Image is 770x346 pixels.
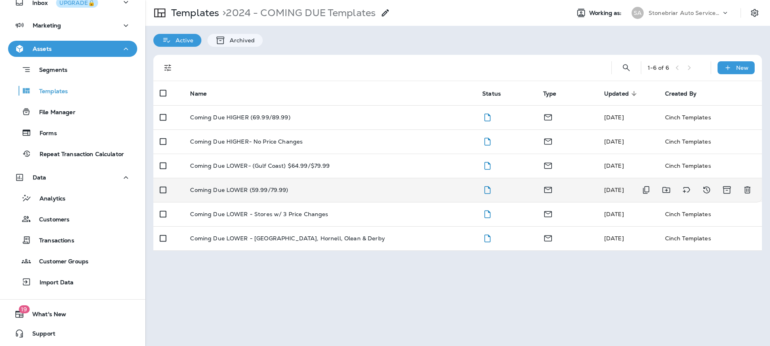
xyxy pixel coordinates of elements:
[31,67,67,75] p: Segments
[659,202,762,226] td: Cinch Templates
[648,65,669,71] div: 1 - 6 of 6
[8,231,137,248] button: Transactions
[8,325,137,342] button: Support
[190,163,330,169] p: Coming Due LOWER- (Gulf Coast) $64.99/$79.99
[604,114,624,121] span: Priscilla Valverde
[482,210,492,217] span: Draft
[678,182,695,198] button: Add tags
[8,190,137,206] button: Analytics
[8,82,137,99] button: Templates
[31,258,88,266] p: Customer Groups
[736,65,749,71] p: New
[482,90,501,97] span: Status
[665,90,697,97] span: Created By
[618,60,634,76] button: Search Templates
[482,161,492,169] span: Draft
[659,105,762,129] td: Cinch Templates
[543,186,553,193] span: Email
[33,174,46,181] p: Data
[33,22,61,29] p: Marketing
[482,234,492,241] span: Draft
[160,60,176,76] button: Filters
[482,113,492,120] span: Draft
[604,235,624,242] span: Rachael Muhlenbeck
[604,90,639,97] span: Updated
[33,46,52,52] p: Assets
[8,124,137,141] button: Forms
[8,273,137,290] button: Import Data
[604,162,624,169] span: Priscilla Valverde
[543,210,553,217] span: Email
[699,182,715,198] button: View Changelog
[8,145,137,162] button: Repeat Transaction Calculator
[172,37,193,44] p: Active
[19,305,29,313] span: 19
[190,114,290,121] p: Coming Due HIGHER (69.99/89.99)
[24,330,55,340] span: Support
[739,182,755,198] button: Delete
[604,211,624,218] span: Jason Munk
[8,169,137,186] button: Data
[8,17,137,33] button: Marketing
[604,90,629,97] span: Updated
[31,237,74,245] p: Transactions
[31,151,124,158] p: Repeat Transaction Calculator
[543,90,557,97] span: Type
[190,235,385,242] p: Coming Due LOWER - [GEOGRAPHIC_DATA], Hornell, Olean & Derby
[632,7,644,19] div: SA
[543,137,553,144] span: Email
[31,279,74,287] p: Import Data
[638,182,654,198] button: Duplicate
[31,130,57,138] p: Forms
[226,37,255,44] p: Archived
[190,90,207,97] span: Name
[482,137,492,144] span: Draft
[31,109,75,117] p: File Manager
[190,138,303,145] p: Coming Due HIGHER- No Price Changes
[604,138,624,145] span: Rachael Muhlenbeck
[190,90,217,97] span: Name
[8,252,137,269] button: Customer Groups
[219,7,376,19] p: 2024 - COMING DUE Templates
[482,186,492,193] span: Draft
[665,90,707,97] span: Created By
[8,41,137,57] button: Assets
[543,90,567,97] span: Type
[31,195,65,203] p: Analytics
[604,186,624,194] span: Rachael Muhlenbeck
[8,103,137,120] button: File Manager
[747,6,762,20] button: Settings
[649,10,721,16] p: Stonebriar Auto Services Group
[589,10,624,17] span: Working as:
[168,7,219,19] p: Templates
[659,226,762,250] td: Cinch Templates
[190,211,328,217] p: Coming Due LOWER - Stores w/ 3 Price Changes
[31,88,68,96] p: Templates
[8,211,137,227] button: Customers
[659,154,762,178] td: Cinch Templates
[543,113,553,120] span: Email
[543,234,553,241] span: Email
[659,129,762,154] td: Cinch Templates
[8,61,137,78] button: Segments
[658,182,674,198] button: Move to folder
[719,182,735,198] button: Archive
[482,90,511,97] span: Status
[8,306,137,322] button: 19What's New
[190,187,288,193] p: Coming Due LOWER (59.99/79.99)
[24,311,66,321] span: What's New
[543,161,553,169] span: Email
[31,216,69,224] p: Customers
